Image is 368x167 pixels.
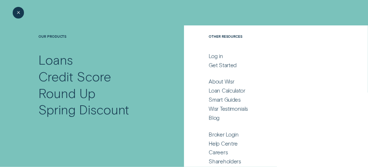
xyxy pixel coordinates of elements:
[209,114,220,121] div: Blog
[209,105,248,112] div: Wisr Testimonials
[209,87,245,94] div: Loan Calculator
[209,62,237,69] div: Get Started
[209,53,329,60] a: Log in
[209,114,329,121] a: Blog
[38,68,157,85] a: Credit Score
[209,96,329,103] a: Smart Guides
[209,53,223,60] div: Log in
[209,34,329,52] h4: Other Resources
[209,158,329,165] a: Shareholders
[38,34,157,52] h4: Our Products
[209,78,234,85] div: About Wisr
[209,131,239,138] div: Broker Login
[38,52,157,68] a: Loans
[38,101,129,118] div: Spring Discount
[209,158,241,165] div: Shareholders
[38,85,95,102] div: Round Up
[209,131,329,138] a: Broker Login
[38,52,73,68] div: Loans
[209,149,228,156] div: Careers
[209,87,329,94] a: Loan Calculator
[209,140,329,147] a: Help Centre
[38,85,157,102] a: Round Up
[209,105,329,112] a: Wisr Testimonials
[209,140,238,147] div: Help Centre
[13,7,24,19] button: Close Menu
[209,149,329,156] a: Careers
[209,78,329,85] a: About Wisr
[209,62,329,69] a: Get Started
[38,101,157,118] a: Spring Discount
[209,96,241,103] div: Smart Guides
[38,68,111,85] div: Credit Score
